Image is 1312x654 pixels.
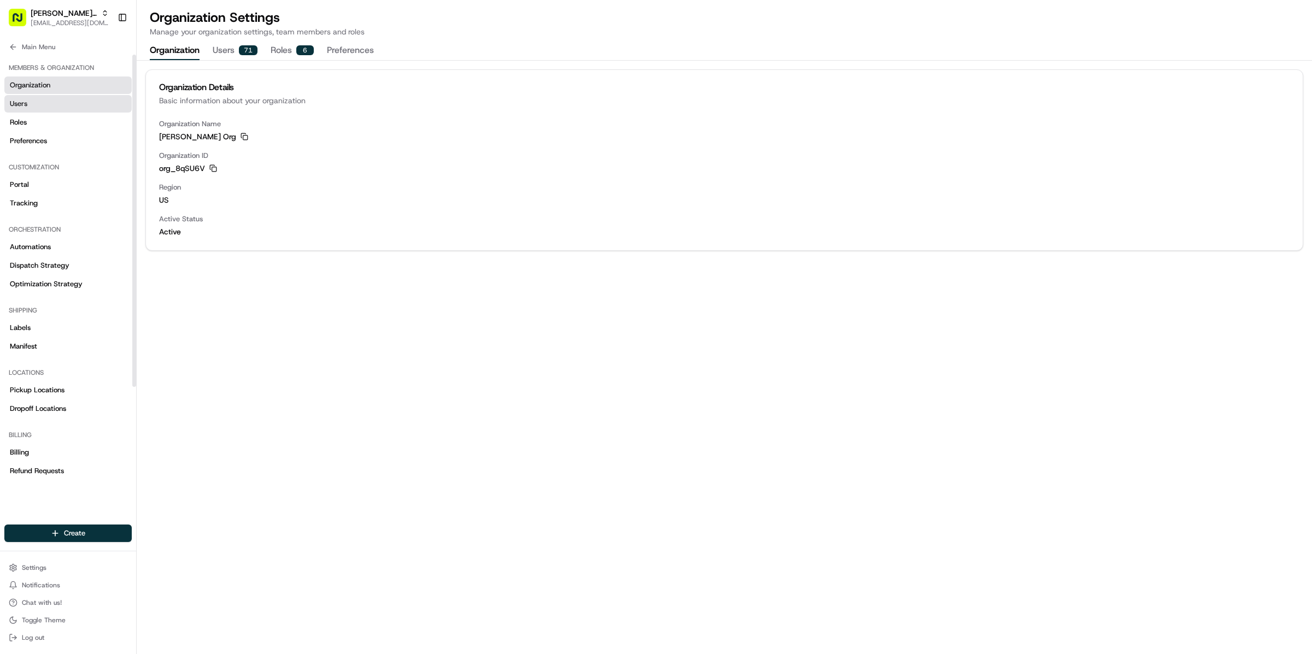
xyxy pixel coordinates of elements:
[10,261,69,270] span: Dispatch Strategy
[22,598,62,607] span: Chat with us!
[22,43,55,51] span: Main Menu
[4,400,132,417] a: Dropoff Locations
[10,242,51,252] span: Automations
[4,221,132,238] div: Orchestration
[4,426,132,444] div: Billing
[4,195,132,212] a: Tracking
[4,158,132,176] div: Customization
[10,136,47,146] span: Preferences
[150,9,365,26] h1: Organization Settings
[159,119,1290,129] span: Organization Name
[159,195,1290,205] span: us
[10,385,65,395] span: Pickup Locations
[31,8,97,19] button: [PERSON_NAME] Org
[4,238,132,256] a: Automations
[10,323,31,333] span: Labels
[10,180,29,190] span: Portal
[11,10,33,32] img: Nash
[88,154,180,173] a: 💻API Documentation
[271,42,314,60] button: Roles
[4,578,132,593] button: Notifications
[10,447,29,457] span: Billing
[159,182,1290,192] span: Region
[10,404,66,414] span: Dropoff Locations
[239,45,257,55] div: 71
[213,42,257,60] button: Users
[4,59,132,76] div: Members & Organization
[159,214,1290,224] span: Active Status
[37,115,138,123] div: We're available if you need us!
[4,176,132,193] a: Portal
[327,42,374,60] button: Preferences
[159,163,205,174] span: org_8qSU6V
[11,159,20,168] div: 📗
[22,581,60,590] span: Notifications
[4,257,132,274] a: Dispatch Strategy
[4,630,132,645] button: Log out
[22,616,66,624] span: Toggle Theme
[22,158,84,169] span: Knowledge Base
[159,83,1290,92] div: Organization Details
[4,364,132,381] div: Locations
[10,466,64,476] span: Refund Requests
[77,184,132,193] a: Powered byPylon
[296,45,314,55] div: 6
[31,19,109,27] button: [EMAIL_ADDRESS][DOMAIN_NAME]
[4,4,113,31] button: [PERSON_NAME] Org[EMAIL_ADDRESS][DOMAIN_NAME]
[4,39,132,55] button: Main Menu
[4,319,132,337] a: Labels
[92,159,101,168] div: 💻
[7,154,88,173] a: 📗Knowledge Base
[37,104,179,115] div: Start new chat
[22,633,44,642] span: Log out
[4,488,132,506] div: Integrations
[4,462,132,480] a: Refund Requests
[103,158,175,169] span: API Documentation
[186,107,199,120] button: Start new chat
[4,95,132,113] a: Users
[4,381,132,399] a: Pickup Locations
[159,131,236,142] span: [PERSON_NAME] Org
[159,226,1290,237] span: Active
[4,595,132,610] button: Chat with us!
[4,444,132,461] a: Billing
[109,185,132,193] span: Pylon
[11,43,199,61] p: Welcome 👋
[10,341,37,351] span: Manifest
[22,563,46,572] span: Settings
[4,560,132,575] button: Settings
[4,275,132,293] a: Optimization Strategy
[10,99,27,109] span: Users
[159,151,1290,161] span: Organization ID
[10,198,38,208] span: Tracking
[10,117,27,127] span: Roles
[159,95,1290,106] div: Basic information about your organization
[150,42,200,60] button: Organization
[4,338,132,355] a: Manifest
[4,525,132,542] button: Create
[64,528,85,538] span: Create
[4,76,132,94] a: Organization
[150,26,365,37] p: Manage your organization settings, team members and roles
[4,114,132,131] a: Roles
[10,80,50,90] span: Organization
[10,279,83,289] span: Optimization Strategy
[4,302,132,319] div: Shipping
[28,70,180,81] input: Clear
[4,132,132,150] a: Preferences
[11,104,31,123] img: 1736555255976-a54dd68f-1ca7-489b-9aae-adbdc363a1c4
[4,612,132,628] button: Toggle Theme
